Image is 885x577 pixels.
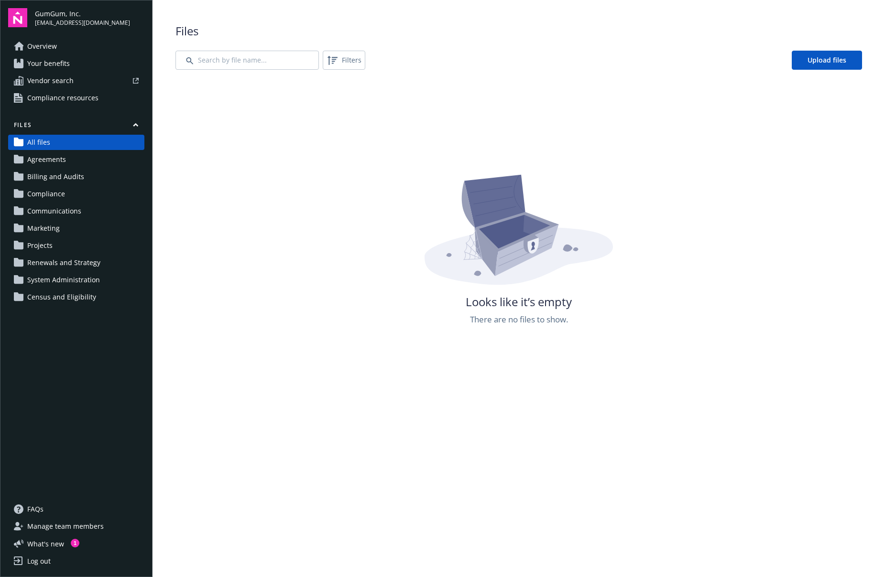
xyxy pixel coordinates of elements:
img: navigator-logo.svg [8,8,27,27]
span: Filters [325,53,363,68]
a: Projects [8,238,144,253]
span: Your benefits [27,56,70,71]
span: Looks like it’s empty [466,294,572,310]
div: Log out [27,554,51,569]
span: What ' s new [27,539,64,549]
input: Search by file name... [175,51,319,70]
span: FAQs [27,502,44,517]
span: Communications [27,203,81,219]
span: GumGum, Inc. [35,9,130,19]
a: Vendor search [8,73,144,88]
a: Compliance resources [8,90,144,106]
a: Agreements [8,152,144,167]
span: Billing and Audits [27,169,84,184]
span: There are no files to show. [470,313,568,326]
span: Projects [27,238,53,253]
span: Compliance [27,186,65,202]
span: [EMAIL_ADDRESS][DOMAIN_NAME] [35,19,130,27]
span: System Administration [27,272,100,288]
span: Agreements [27,152,66,167]
a: System Administration [8,272,144,288]
span: Filters [342,55,361,65]
span: Compliance resources [27,90,98,106]
a: Marketing [8,221,144,236]
span: Files [175,23,862,39]
a: Upload files [792,51,862,70]
a: Your benefits [8,56,144,71]
a: Billing and Audits [8,169,144,184]
span: Renewals and Strategy [27,255,100,270]
a: Communications [8,203,144,219]
button: What's new1 [8,539,79,549]
div: 1 [71,539,79,547]
button: GumGum, Inc.[EMAIL_ADDRESS][DOMAIN_NAME] [35,8,144,27]
button: Filters [323,51,365,70]
span: All files [27,135,50,150]
a: Census and Eligibility [8,289,144,305]
span: Census and Eligibility [27,289,96,305]
a: Renewals and Strategy [8,255,144,270]
span: Upload files [808,55,846,64]
button: Files [8,121,144,133]
a: Compliance [8,186,144,202]
span: Manage team members [27,519,104,534]
a: All files [8,135,144,150]
span: Overview [27,39,57,54]
a: Overview [8,39,144,54]
span: Marketing [27,221,60,236]
a: Manage team members [8,519,144,534]
a: FAQs [8,502,144,517]
span: Vendor search [27,73,74,88]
